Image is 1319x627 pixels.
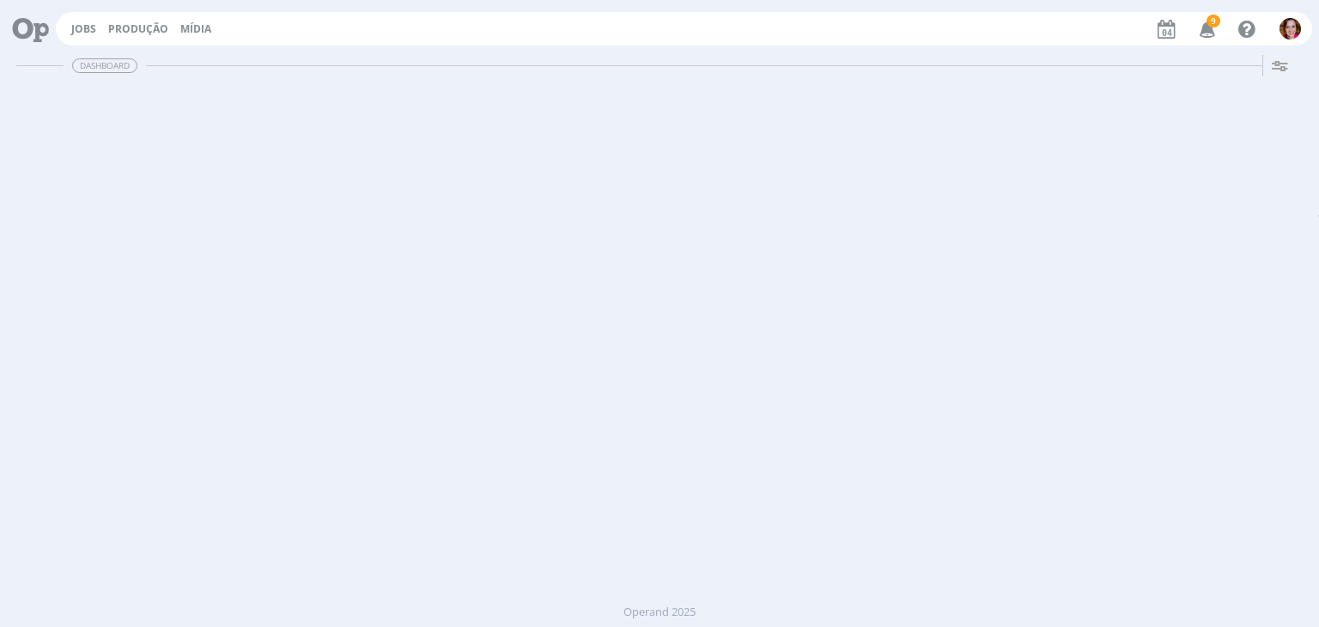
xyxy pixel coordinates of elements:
a: Jobs [71,21,96,36]
span: 9 [1207,15,1220,27]
button: Jobs [66,22,101,36]
span: Dashboard [72,58,137,73]
button: B [1279,14,1302,44]
img: B [1279,18,1301,40]
a: Produção [108,21,168,36]
button: Produção [103,22,173,36]
button: Mídia [175,22,216,36]
button: 9 [1188,14,1224,45]
a: Mídia [180,21,211,36]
